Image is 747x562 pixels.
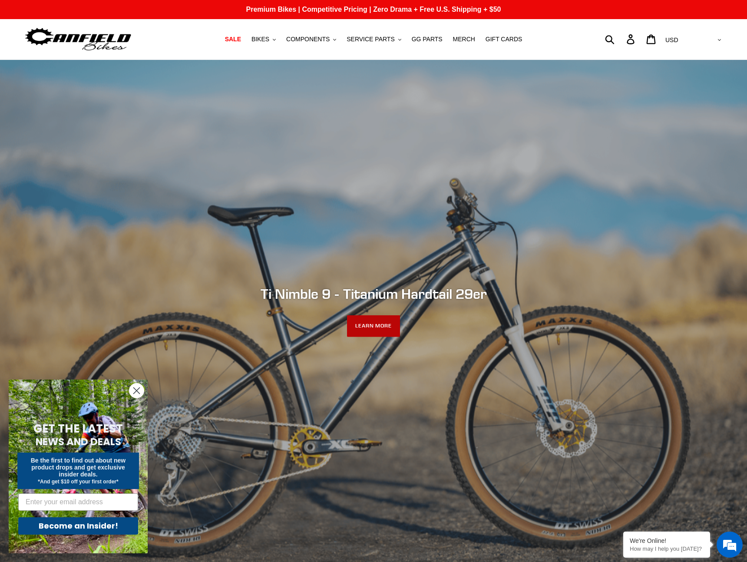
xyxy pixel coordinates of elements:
[630,537,704,544] div: We're Online!
[630,545,704,552] p: How may I help you today?
[18,493,138,511] input: Enter your email address
[412,36,443,43] span: GG PARTS
[481,33,527,45] a: GIFT CARDS
[347,36,394,43] span: SERVICE PARTS
[282,33,340,45] button: COMPONENTS
[449,33,479,45] a: MERCH
[221,33,245,45] a: SALE
[342,33,405,45] button: SERVICE PARTS
[18,517,138,535] button: Become an Insider!
[247,33,280,45] button: BIKES
[347,315,400,337] a: LEARN MORE
[225,36,241,43] span: SALE
[33,421,123,436] span: GET THE LATEST
[251,36,269,43] span: BIKES
[610,30,632,49] input: Search
[129,383,144,398] button: Close dialog
[486,36,522,43] span: GIFT CARDS
[31,457,126,478] span: Be the first to find out about new product drops and get exclusive insider deals.
[407,33,447,45] a: GG PARTS
[453,36,475,43] span: MERCH
[24,26,132,53] img: Canfield Bikes
[286,36,330,43] span: COMPONENTS
[38,479,118,485] span: *And get $10 off your first order*
[36,435,121,449] span: NEWS AND DEALS
[137,286,610,302] h2: Ti Nimble 9 - Titanium Hardtail 29er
